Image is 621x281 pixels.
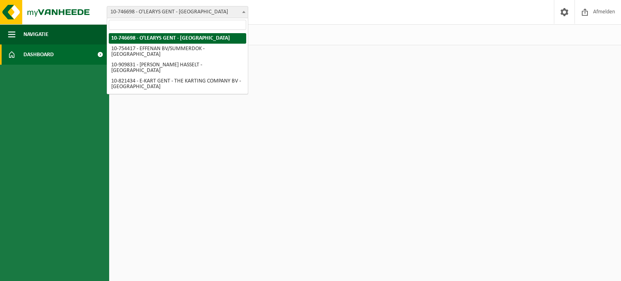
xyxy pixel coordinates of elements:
li: 10-909831 - [PERSON_NAME] HASSELT - [GEOGRAPHIC_DATA] [109,60,246,76]
span: Dashboard [23,44,54,65]
li: 10-821434 - E-KART GENT - THE KARTING COMPANY BV - [GEOGRAPHIC_DATA] [109,76,246,92]
li: 10-754417 - EFFENAN BV/SUMMERDOK - [GEOGRAPHIC_DATA] [109,44,246,60]
span: 10-746698 - O'LEARYS GENT - GENT [107,6,248,18]
li: 10-746698 - O'LEARYS GENT - [GEOGRAPHIC_DATA] [109,33,246,44]
span: Navigatie [23,24,49,44]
